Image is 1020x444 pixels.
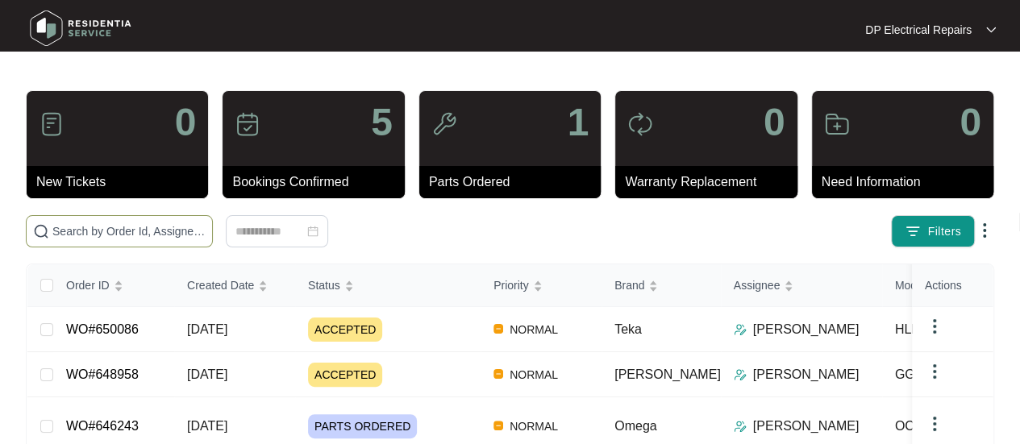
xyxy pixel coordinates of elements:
span: NORMAL [503,417,564,436]
p: 0 [960,103,981,142]
p: Parts Ordered [429,172,601,192]
img: Assigner Icon [734,420,747,433]
p: [PERSON_NAME] [753,417,860,436]
a: WO#650086 [66,322,139,336]
p: [PERSON_NAME] [753,365,860,384]
p: DP Electrical Repairs [865,22,972,38]
img: dropdown arrow [986,26,996,34]
img: Assigner Icon [734,368,747,381]
span: Filters [927,223,961,240]
p: 0 [764,103,785,142]
img: icon [431,111,457,137]
p: 0 [175,103,197,142]
span: Order ID [66,276,110,294]
img: dropdown arrow [925,362,944,381]
span: [DATE] [187,367,227,381]
th: Status [295,264,481,307]
span: Brand [614,276,644,294]
button: filter iconFilters [891,215,975,247]
span: PARTS ORDERED [308,414,417,438]
img: icon [824,111,850,137]
span: Status [308,276,340,294]
p: 1 [567,103,589,142]
img: icon [39,111,65,137]
span: [PERSON_NAME] [614,367,721,381]
th: Actions [912,264,993,307]
img: Vercel Logo [493,369,503,379]
a: WO#646243 [66,419,139,433]
span: [DATE] [187,419,227,433]
img: dropdown arrow [925,317,944,336]
p: Warranty Replacement [625,172,797,192]
th: Order ID [53,264,174,307]
p: Need Information [822,172,993,192]
th: Brand [602,264,721,307]
span: ACCEPTED [308,363,382,387]
span: ACCEPTED [308,317,382,342]
span: Assignee [734,276,781,294]
img: residentia service logo [24,4,137,52]
img: Vercel Logo [493,421,503,430]
span: Omega [614,419,656,433]
p: New Tickets [36,172,208,192]
span: NORMAL [503,320,564,339]
img: Assigner Icon [734,323,747,336]
img: dropdown arrow [925,414,944,434]
span: Model [895,276,926,294]
th: Created Date [174,264,295,307]
img: filter icon [905,223,921,239]
span: Priority [493,276,529,294]
p: Bookings Confirmed [232,172,404,192]
span: Created Date [187,276,254,294]
span: [DATE] [187,322,227,336]
a: WO#648958 [66,367,139,381]
p: 5 [371,103,393,142]
span: NORMAL [503,365,564,384]
img: icon [627,111,653,137]
input: Search by Order Id, Assignee Name, Customer Name, Brand and Model [52,222,206,240]
th: Priority [481,264,602,307]
img: search-icon [33,223,49,239]
th: Assignee [721,264,882,307]
img: dropdown arrow [975,221,994,240]
img: Vercel Logo [493,324,503,334]
p: [PERSON_NAME] [753,320,860,339]
span: Teka [614,322,642,336]
img: icon [235,111,260,137]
